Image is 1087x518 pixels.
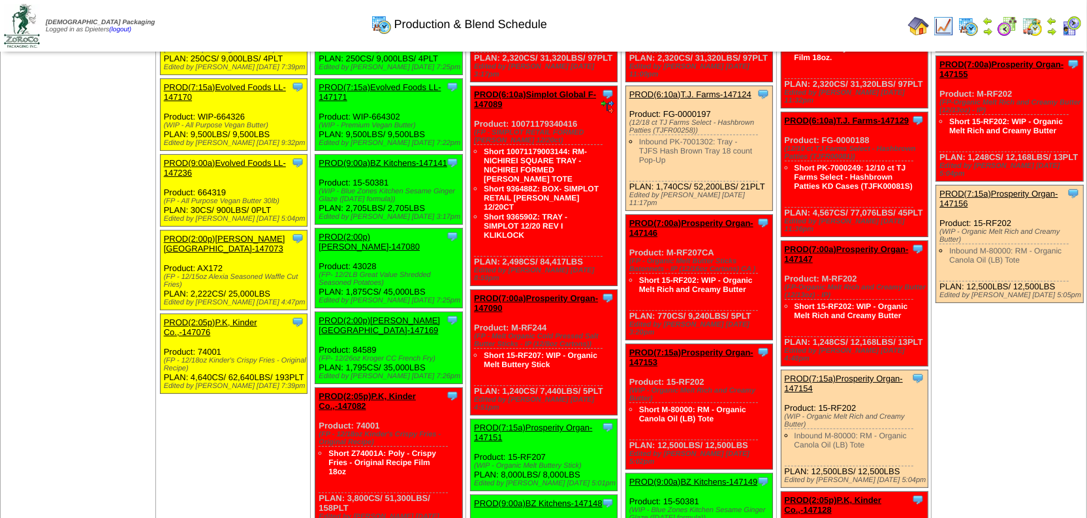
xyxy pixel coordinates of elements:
img: Tooltip [757,88,770,101]
div: (FP- 12/2LB Great Value Shredded Seasoned Potatoes) [319,271,462,287]
img: Tooltip [291,156,304,169]
div: (WIP - Organic Melt Rich and Creamy Butter) [939,228,1082,244]
div: Edited by [PERSON_NAME] [DATE] 7:39pm [164,63,307,71]
div: Edited by [PERSON_NAME] [DATE] 5:04pm [939,162,1082,178]
div: (FP - 12/15oz Alexia Seasoned Waffle Cut Fries) [164,273,307,289]
a: (logout) [109,26,131,33]
div: (FP - 12/18oz Kinder's Crispy Fries - Original Recipe) [164,357,307,372]
img: arrowleft.gif [983,16,993,26]
div: Edited by [PERSON_NAME] [DATE] 3:17pm [474,63,617,78]
div: (WIP - Organic Melt Rich and Creamy Butter) [785,413,928,429]
a: PROD(6:10a)T.J. Farms-147129 [785,116,909,125]
div: Product: FG-0000188 PLAN: 4,567CS / 77,076LBS / 45PLT [781,112,928,237]
img: Tooltip [1067,57,1080,71]
img: Tooltip [1067,187,1080,200]
div: Edited by [PERSON_NAME] [DATE] 5:04pm [785,476,928,484]
div: Product: M-RF202 PLAN: 1,248CS / 12,168LBS / 13PLT [936,56,1083,182]
div: (FP - All Purpose Vegan Butter 30lb) [164,197,307,205]
img: Tooltip [757,475,770,488]
div: Product: 15-RF207 PLAN: 8,000LBS / 8,000LBS [471,419,618,491]
div: Product: WIP-664302 PLAN: 9,500LBS / 9,500LBS [315,79,462,151]
a: PROD(7:15a)Prosperity Organ-147154 [785,374,903,393]
img: Tooltip [911,242,924,255]
img: Tooltip [911,493,924,506]
a: PROD(7:00a)Prosperity Organ-147155 [939,59,1063,79]
a: PROD(2:05p)P.K, Kinder Co.,-147128 [785,495,882,515]
img: Tooltip [291,232,304,245]
div: Product: 84589 PLAN: 1,795CS / 35,000LBS [315,312,462,384]
a: PROD(9:00a)BZ Kitchens-147141 [319,158,447,168]
a: PROD(9:00a)BZ Kitchens-147148 [474,498,603,508]
div: (FP-Organic Melt Rich and Creamy Butter (12/13oz) - IP) [785,283,928,299]
img: Tooltip [757,346,770,359]
div: Edited by [PERSON_NAME] [DATE] 11:09pm [629,63,772,78]
a: Short 936590Z: TRAY - SIMPLOT 12/20 REV I KLIKLOCK [484,212,567,240]
a: Short 15-RF202: WIP - Organic Melt Rich and Creamy Butter [949,117,1063,135]
div: Edited by [PERSON_NAME] [DATE] 5:01pm [474,479,617,487]
div: Edited by [PERSON_NAME] [DATE] 11:32pm [785,89,928,105]
div: (12/18 ct TJ Farms Select - Hashbrown Patties (TJFR00258)) [629,119,772,135]
div: Product: 74001 PLAN: 4,640CS / 62,640LBS / 193PLT [160,314,307,394]
a: Inbound M-80000: RM - Organic Canola Oil (LB) Tote [949,246,1062,265]
img: Tooltip [446,230,459,243]
div: (FP - 12/18oz Kinder's Crispy Fries - Original Recipe) [319,430,462,446]
a: PROD(7:00a)Prosperity Organ-147147 [785,244,909,264]
div: Product: FG-0000197 PLAN: 1,740CS / 52,200LBS / 21PLT [625,86,772,211]
a: Short Z74001A: Poly - Crispy Fries - Original Recipe Film 18oz [328,449,436,476]
a: PROD(7:15a)Prosperity Organ-147156 [939,189,1058,208]
div: Edited by [PERSON_NAME] [DATE] 7:25pm [319,63,462,71]
a: PROD(7:15a)Evolved Foods LL-147170 [164,82,286,102]
a: Inbound PK-7001302: Tray - TJFS Hash Brown Tray 18 count Pop-Up [639,137,752,165]
a: Short 15-RF202: WIP - Organic Melt Rich and Creamy Butter [795,302,908,320]
a: PROD(2:05p)P.K, Kinder Co.,-147082 [319,391,416,411]
img: Tooltip [291,316,304,329]
img: Tooltip [601,496,614,510]
div: Product: M-RF202 PLAN: 1,248CS / 12,168LBS / 13PLT [781,241,928,366]
a: Short 936488Z: BOX- SIMPLOT RETAIL [PERSON_NAME] 12/20CT [484,184,599,212]
div: Edited by [PERSON_NAME] [DATE] 5:04pm [164,215,307,223]
a: PROD(2:00p)[PERSON_NAME][GEOGRAPHIC_DATA]-147073 [164,234,285,253]
div: (WIP - Premium Vegan Butter) [319,121,462,129]
img: Tooltip [291,80,304,93]
div: Edited by [PERSON_NAME] [DATE] 8:59pm [474,267,617,282]
img: arrowleft.gif [1047,16,1057,26]
img: Tooltip [601,291,614,304]
img: Tooltip [911,372,924,385]
img: Tooltip [446,314,459,327]
a: PROD(7:15a)Evolved Foods LL-147171 [319,82,441,102]
a: Short 10071179003144: RM-NICHIREI SQUARE TRAY - NICHIREI FORMED [PERSON_NAME] TOTE [484,147,587,184]
img: line_graph.gif [933,16,954,37]
div: Edited by [PERSON_NAME] [DATE] 7:39pm [164,382,307,390]
div: Product: 43028 PLAN: 1,875CS / 45,000LBS [315,229,462,308]
span: [DEMOGRAPHIC_DATA] Packaging [46,19,155,26]
div: Product: 15-RF202 PLAN: 12,500LBS / 12,500LBS [936,186,1083,303]
img: calendarinout.gif [1022,16,1043,37]
div: (WIP - All Purpose Vegan Butter) [164,121,307,129]
div: (WIP - Organic Melt Rich and Creamy Butter) [629,387,772,402]
a: PROD(6:10a)T.J. Farms-147124 [629,89,751,99]
a: Inbound M-80000: RM - Organic Canola Oil (LB) Tote [795,431,907,449]
div: (FP - Organic Melt Butter Sticks Batonnets - IP (12/16oz Cartons) CA ) [629,257,772,273]
div: Edited by [PERSON_NAME] [DATE] 11:36pm [785,218,928,233]
img: Tooltip [601,421,614,434]
div: Edited by [PERSON_NAME] [DATE] 7:22pm [319,139,462,147]
div: Edited by [PERSON_NAME] [DATE] 4:47pm [164,299,307,306]
img: Tooltip [446,80,459,93]
div: (WIP - Blue Zones Kitchen Sesame Ginger Glaze ([DATE] formula)) [319,187,462,203]
img: ediSmall.gif [601,101,614,114]
div: Product: 664319 PLAN: 30CS / 900LBS / 0PLT [160,155,307,227]
a: PROD(7:15a)Prosperity Organ-147153 [629,348,753,367]
a: PROD(9:00a)BZ Kitchens-147149 [629,477,758,487]
img: calendarprod.gif [371,14,392,35]
img: calendarcustomer.gif [1061,16,1082,37]
img: home.gif [908,16,929,37]
a: PROD(7:00a)Prosperity Organ-147146 [629,218,753,238]
img: Tooltip [446,389,459,402]
a: PROD(2:00p)[PERSON_NAME]-147080 [319,232,420,251]
div: (12/10 ct TJ Farms Select - Hashbrown Patties (TJFR00081)) [785,145,928,161]
a: PROD(9:00a)Evolved Foods LL-147236 [164,158,286,178]
div: Edited by [PERSON_NAME] [DATE] 7:25pm [319,297,462,304]
div: Product: 15-RF202 PLAN: 12,500LBS / 12,500LBS [625,344,772,470]
a: PROD(7:00a)Prosperity Organ-147090 [474,293,598,313]
img: zoroco-logo-small.webp [4,4,40,48]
